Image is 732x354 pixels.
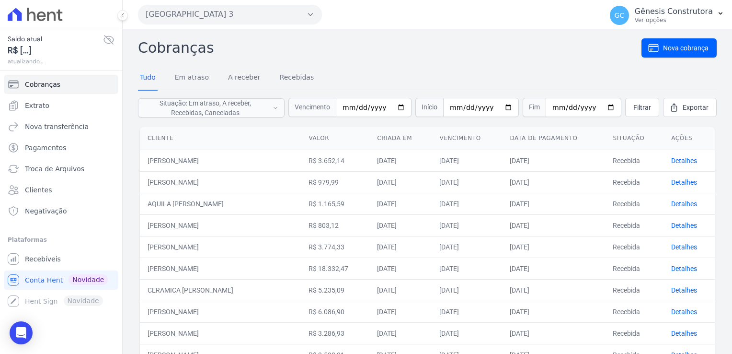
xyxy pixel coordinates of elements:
[8,234,114,246] div: Plataformas
[605,301,663,322] td: Recebida
[432,150,502,171] td: [DATE]
[140,258,301,279] td: [PERSON_NAME]
[671,265,697,272] a: Detalhes
[605,214,663,236] td: Recebida
[502,150,605,171] td: [DATE]
[140,193,301,214] td: AQUILA [PERSON_NAME]
[4,249,118,269] a: Recebíveis
[4,271,118,290] a: Conta Hent Novidade
[605,258,663,279] td: Recebida
[369,258,432,279] td: [DATE]
[502,236,605,258] td: [DATE]
[605,150,663,171] td: Recebida
[502,279,605,301] td: [DATE]
[369,193,432,214] td: [DATE]
[614,12,624,19] span: GC
[633,103,651,112] span: Filtrar
[4,201,118,221] a: Negativação
[140,214,301,236] td: [PERSON_NAME]
[140,322,301,344] td: [PERSON_NAME]
[301,322,369,344] td: R$ 3.286,93
[140,279,301,301] td: CERAMICA [PERSON_NAME]
[369,322,432,344] td: [DATE]
[671,286,697,294] a: Detalhes
[8,44,103,57] span: R$ [...]
[502,127,605,150] th: Data de pagamento
[671,330,697,337] a: Detalhes
[301,236,369,258] td: R$ 3.774,33
[4,138,118,157] a: Pagamentos
[25,143,66,153] span: Pagamentos
[25,185,52,195] span: Clientes
[502,171,605,193] td: [DATE]
[671,200,697,208] a: Detalhes
[663,98,717,117] a: Exportar
[671,157,697,165] a: Detalhes
[502,193,605,214] td: [DATE]
[138,37,641,59] h2: Cobranças
[369,301,432,322] td: [DATE]
[4,159,118,178] a: Troca de Arquivos
[138,98,285,118] button: Situação: Em atraso, A receber, Recebidas, Canceladas
[432,171,502,193] td: [DATE]
[25,80,60,89] span: Cobranças
[4,75,118,94] a: Cobranças
[140,171,301,193] td: [PERSON_NAME]
[25,206,67,216] span: Negativação
[138,66,158,91] a: Tudo
[671,308,697,316] a: Detalhes
[8,34,103,44] span: Saldo atual
[25,101,49,110] span: Extrato
[432,127,502,150] th: Vencimento
[625,98,659,117] a: Filtrar
[605,279,663,301] td: Recebida
[301,301,369,322] td: R$ 6.086,90
[301,150,369,171] td: R$ 3.652,14
[602,2,732,29] button: GC Gênesis Construtora Ver opções
[605,127,663,150] th: Situação
[278,66,316,91] a: Recebidas
[502,322,605,344] td: [DATE]
[301,193,369,214] td: R$ 1.165,59
[144,98,267,118] span: Situação: Em atraso, A receber, Recebidas, Canceladas
[523,98,546,117] span: Fim
[140,301,301,322] td: [PERSON_NAME]
[502,214,605,236] td: [DATE]
[663,43,709,53] span: Nova cobrança
[140,150,301,171] td: [PERSON_NAME]
[432,301,502,322] td: [DATE]
[671,243,697,251] a: Detalhes
[369,236,432,258] td: [DATE]
[502,258,605,279] td: [DATE]
[671,178,697,186] a: Detalhes
[502,301,605,322] td: [DATE]
[432,279,502,301] td: [DATE]
[432,193,502,214] td: [DATE]
[140,127,301,150] th: Cliente
[301,258,369,279] td: R$ 18.332,47
[138,5,322,24] button: [GEOGRAPHIC_DATA] 3
[25,164,84,174] span: Troca de Arquivos
[605,236,663,258] td: Recebida
[683,103,709,112] span: Exportar
[432,214,502,236] td: [DATE]
[8,57,103,66] span: atualizando...
[25,275,63,285] span: Conta Hent
[369,279,432,301] td: [DATE]
[288,98,336,117] span: Vencimento
[432,236,502,258] td: [DATE]
[663,127,715,150] th: Ações
[369,127,432,150] th: Criada em
[415,98,443,117] span: Início
[369,150,432,171] td: [DATE]
[4,96,118,115] a: Extrato
[432,258,502,279] td: [DATE]
[4,117,118,136] a: Nova transferência
[635,7,713,16] p: Gênesis Construtora
[301,214,369,236] td: R$ 803,12
[605,171,663,193] td: Recebida
[4,180,118,200] a: Clientes
[8,75,114,311] nav: Sidebar
[301,279,369,301] td: R$ 5.235,09
[173,66,211,91] a: Em atraso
